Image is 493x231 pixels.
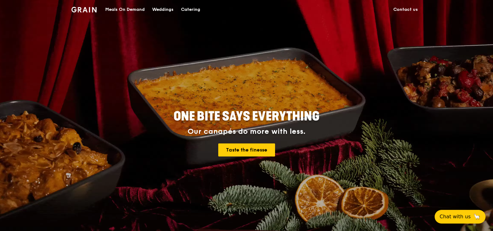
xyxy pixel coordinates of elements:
a: Taste the finesse [218,143,275,156]
a: Catering [177,0,204,19]
span: Chat with us [440,213,471,220]
div: Weddings [152,0,174,19]
span: 🦙 [473,213,481,220]
div: Meals On Demand [105,0,145,19]
span: ONE BITE SAYS EVERYTHING [174,109,319,124]
button: Chat with us🦙 [435,210,486,224]
a: Weddings [148,0,177,19]
div: Catering [181,0,200,19]
img: Grain [71,7,97,12]
a: Contact us [390,0,422,19]
div: Our canapés do more with less. [135,127,358,136]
